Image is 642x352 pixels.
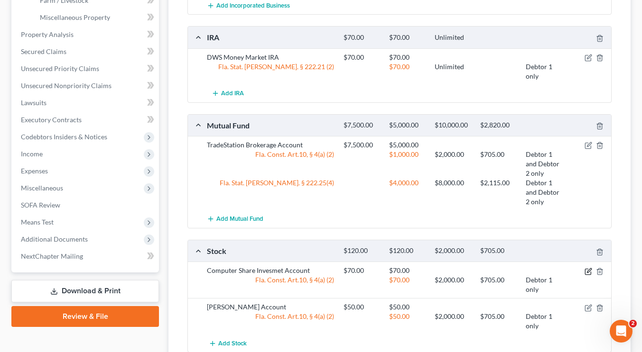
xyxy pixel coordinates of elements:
div: Computer Share Invesmet Account [202,266,339,275]
button: Add Mutual Fund [207,210,263,228]
div: $705.00 [475,246,521,255]
button: Add Stock [207,334,249,352]
a: Property Analysis [13,26,159,43]
div: $705.00 [475,312,521,331]
iframe: Intercom live chat [610,320,633,343]
div: $70.00 [384,266,430,275]
a: Lawsuits [13,94,159,111]
div: Fla. Const. Art.10, § 4(a) (2) [202,275,339,294]
a: Review & File [11,306,159,327]
div: $50.00 [384,302,430,312]
div: $2,000.00 [430,246,475,255]
div: $2,000.00 [430,150,475,178]
a: SOFA Review [13,197,159,214]
div: $70.00 [384,62,430,81]
div: $2,115.00 [475,178,521,207]
span: Add Stock [218,340,247,347]
div: Fla. Const. Art.10, § 4(a) (2) [202,150,339,178]
a: Executory Contracts [13,111,159,128]
span: 2 [629,320,637,327]
a: Unsecured Nonpriority Claims [13,77,159,94]
div: $120.00 [384,246,430,255]
a: Download & Print [11,280,159,302]
div: $70.00 [384,275,430,294]
div: $120.00 [339,246,384,255]
div: $5,000.00 [384,121,430,130]
div: $70.00 [339,33,384,42]
div: [PERSON_NAME] Account [202,302,339,312]
span: Add Incorporated Business [216,2,290,9]
div: $50.00 [384,312,430,331]
span: Additional Documents [21,235,88,243]
div: $7,500.00 [339,121,384,130]
div: Debtor 1 and Debtor 2 only [521,150,567,178]
div: $2,820.00 [475,121,521,130]
div: $2,000.00 [430,312,475,331]
div: Debtor 1 and Debtor 2 only [521,178,567,207]
span: Property Analysis [21,30,74,38]
div: Fla. Stat. [PERSON_NAME]. § 222.21 (2) [202,62,339,81]
span: NextChapter Mailing [21,252,83,260]
div: $705.00 [475,150,521,178]
div: $70.00 [384,53,430,62]
span: Unsecured Priority Claims [21,64,99,72]
span: Codebtors Insiders & Notices [21,133,107,141]
span: Income [21,150,43,158]
div: $50.00 [339,302,384,312]
div: $705.00 [475,275,521,294]
div: $70.00 [384,33,430,42]
span: Executory Contracts [21,116,82,124]
div: $1,000.00 [384,150,430,178]
span: Expenses [21,167,48,175]
div: $70.00 [339,266,384,275]
div: DWS Money Market IRA [202,53,339,62]
div: TradeStation Brokerage Account [202,140,339,150]
div: $8,000.00 [430,178,475,207]
a: Secured Claims [13,43,159,60]
a: Unsecured Priority Claims [13,60,159,77]
div: Debtor 1 only [521,312,567,331]
div: $4,000.00 [384,178,430,207]
span: Add Mutual Fund [216,216,263,223]
span: SOFA Review [21,201,60,209]
button: Add IRA [207,85,249,102]
div: $70.00 [339,53,384,62]
div: $5,000.00 [384,140,430,150]
div: IRA [202,32,339,42]
span: Add IRA [221,90,244,97]
span: Means Test [21,218,54,226]
div: $2,000.00 [430,275,475,294]
div: Stock [202,246,339,256]
span: Lawsuits [21,99,47,107]
div: Debtor 1 only [521,62,567,81]
a: NextChapter Mailing [13,248,159,265]
div: Unlimited [430,62,475,81]
div: $7,500.00 [339,140,384,150]
div: Fla. Const. Art.10, § 4(a) (2) [202,312,339,331]
span: Miscellaneous Property [40,13,110,21]
span: Miscellaneous [21,184,63,192]
div: Fla. Stat. [PERSON_NAME]. § 222.25(4) [202,178,339,207]
span: Secured Claims [21,47,66,55]
span: Unsecured Nonpriority Claims [21,81,112,90]
div: Mutual Fund [202,120,339,130]
div: Unlimited [430,33,475,42]
a: Miscellaneous Property [32,9,159,26]
div: Debtor 1 only [521,275,567,294]
div: $10,000.00 [430,121,475,130]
